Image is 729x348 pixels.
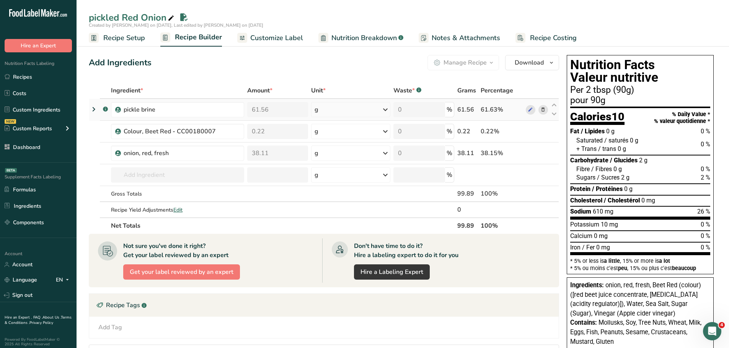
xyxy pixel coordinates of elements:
[570,128,579,135] span: Fat
[29,320,53,325] a: Privacy Policy
[515,29,577,47] a: Recipe Costing
[570,255,710,271] section: * 5% or less is , 15% or more is
[311,86,326,95] span: Unit
[701,221,710,228] span: 0 %
[111,206,244,214] div: Recipe Yield Adjustments
[570,208,591,215] span: Sodium
[570,282,604,289] span: Ingredients:
[701,141,710,148] span: 0 %
[654,111,710,125] div: % Daily Value * % valeur quotidienne *
[582,244,595,251] span: / Fer
[576,165,590,173] span: Fibre
[457,127,478,136] div: 0.22
[124,105,219,114] div: pickle brine
[701,165,710,173] span: 0 %
[618,145,626,152] span: 0 g
[124,149,219,158] div: onion, red, fresh
[5,39,72,52] button: Hire an Expert
[393,86,421,95] div: Waste
[697,208,710,215] span: 26 %
[354,264,430,280] a: Hire a Labeling Expert
[173,206,183,214] span: Edit
[604,258,620,264] span: a little
[481,189,523,198] div: 100%
[591,165,612,173] span: / Fibres
[570,265,710,271] div: * 5% ou moins c’est , 15% ou plus c’est
[175,32,222,42] span: Recipe Builder
[570,157,608,164] span: Carbohydrate
[331,33,397,43] span: Nutrition Breakdown
[703,322,721,340] iframe: Intercom live chat
[432,33,500,43] span: Notes & Attachments
[5,315,72,325] a: Terms & Conditions .
[89,294,559,317] div: Recipe Tags
[576,137,603,144] span: Saturated
[89,22,263,28] span: Created by [PERSON_NAME] on [DATE], Last edited by [PERSON_NAME] on [DATE]
[42,315,61,320] a: About Us .
[530,33,577,43] span: Recipe Costing
[5,337,72,346] div: Powered By FoodLabelMaker © 2025 All Rights Reserved
[641,197,655,204] span: 0 mg
[315,170,318,180] div: g
[123,264,240,280] button: Get your label reviewed by an expert
[701,128,710,135] span: 0 %
[624,185,633,193] span: 0 g
[419,29,500,47] a: Notes & Attachments
[111,86,143,95] span: Ingredient
[701,232,710,240] span: 0 %
[570,232,592,240] span: Calcium
[630,137,638,144] span: 0 g
[111,190,244,198] div: Gross Totals
[457,149,478,158] div: 38.11
[457,189,478,198] div: 99.89
[570,319,701,345] span: Mollusks, Soy, Tree Nuts, Wheat, Milk, Eggs, Fish, Peanuts, Sesame, Crustaceans, Mustard, Gluten
[250,33,303,43] span: Customize Label
[659,258,670,264] span: a lot
[596,244,610,251] span: 0 mg
[621,174,630,181] span: 2 g
[315,127,318,136] div: g
[597,174,620,181] span: / Sucres
[160,29,222,47] a: Recipe Builder
[570,58,710,84] h1: Nutrition Facts Valeur nutritive
[576,174,595,181] span: Sugars
[33,315,42,320] a: FAQ .
[604,137,628,144] span: / saturés
[594,232,608,240] span: 0 mg
[247,86,272,95] span: Amount
[481,86,513,95] span: Percentage
[604,197,640,204] span: / Cholestérol
[237,29,303,47] a: Customize Label
[719,322,725,328] span: 4
[570,244,581,251] span: Iron
[5,168,17,173] div: BETA
[570,96,710,105] div: pour 90g
[457,105,478,114] div: 61.56
[618,265,627,271] span: peu
[481,127,523,136] div: 0.22%
[601,221,618,228] span: 10 mg
[570,282,701,317] span: onion, red, fresh, Beet Red (colour) ([red beet juice concentrate, [MEDICAL_DATA] (acidity regula...
[701,174,710,181] span: 2 %
[109,217,456,233] th: Net Totals
[481,105,523,114] div: 61.63%
[111,167,244,183] input: Add Ingredient
[103,33,145,43] span: Recipe Setup
[570,111,625,125] div: Calories
[457,86,476,95] span: Grams
[98,323,122,332] div: Add Tag
[5,125,52,133] div: Custom Reports
[318,29,403,47] a: Nutrition Breakdown
[576,145,597,152] span: + Trans
[592,185,623,193] span: / Protéines
[570,86,710,95] div: Per 2 tbsp (90g)
[5,315,32,320] a: Hire an Expert .
[315,149,318,158] div: g
[570,221,599,228] span: Potassium
[123,241,228,260] div: Not sure you've done it right? Get your label reviewed by an expert
[612,110,625,123] span: 10
[315,105,318,114] div: g
[124,127,219,136] div: Colour, Beet Red - CC00180007
[354,241,458,260] div: Don't have time to do it? Hire a labeling expert to do it for you
[5,119,16,124] div: NEW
